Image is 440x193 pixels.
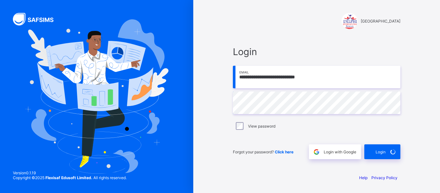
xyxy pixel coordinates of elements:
[324,150,356,154] span: Login with Google
[371,175,397,180] a: Privacy Policy
[13,175,127,180] span: Copyright © 2025 All rights reserved.
[313,148,320,156] img: google.396cfc9801f0270233282035f929180a.svg
[25,19,168,174] img: Hero Image
[361,19,400,24] span: [GEOGRAPHIC_DATA]
[275,150,293,154] a: Click here
[13,13,61,25] img: SAFSIMS Logo
[13,170,127,175] span: Version 0.1.19
[45,175,92,180] strong: Flexisaf Edusoft Limited.
[248,124,275,129] label: View password
[359,175,368,180] a: Help
[376,150,386,154] span: Login
[233,150,293,154] span: Forgot your password?
[233,46,400,57] span: Login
